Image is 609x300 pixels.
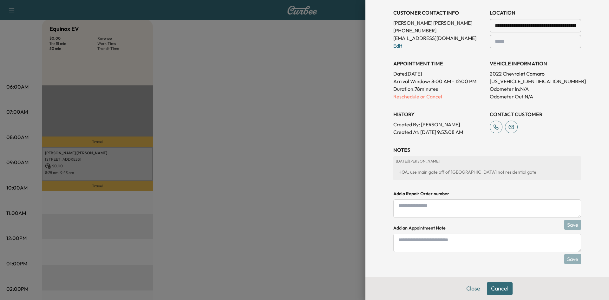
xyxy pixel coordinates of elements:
[490,77,581,85] p: [US_VEHICLE_IDENTIFICATION_NUMBER]
[393,121,485,128] p: Created By : [PERSON_NAME]
[490,70,581,77] p: 2022 Chevrolet Camaro
[393,85,485,93] p: Duration: 78 minutes
[393,128,485,136] p: Created At : [DATE] 9:53:08 AM
[393,225,581,231] h4: Add an Appointment Note
[490,85,581,93] p: Odometer In: N/A
[393,34,485,42] p: [EMAIL_ADDRESS][DOMAIN_NAME]
[490,110,581,118] h3: CONTACT CUSTOMER
[393,27,485,34] p: [PHONE_NUMBER]
[393,190,581,197] h4: Add a Repair Order number
[393,70,485,77] p: Date: [DATE]
[396,166,579,178] div: HOA, use main gate off of [GEOGRAPHIC_DATA] not residential gate.
[393,110,485,118] h3: History
[490,9,581,17] h3: LOCATION
[393,60,485,67] h3: APPOINTMENT TIME
[393,9,485,17] h3: CUSTOMER CONTACT INFO
[490,60,581,67] h3: VEHICLE INFORMATION
[487,282,513,295] button: Cancel
[490,93,581,100] p: Odometer Out: N/A
[462,282,484,295] button: Close
[393,77,485,85] p: Arrival Window:
[393,146,581,154] h3: NOTES
[393,93,485,100] p: Reschedule or Cancel
[393,43,402,49] a: Edit
[396,159,579,164] p: [DATE] | [PERSON_NAME]
[393,19,485,27] p: [PERSON_NAME] [PERSON_NAME]
[431,77,476,85] span: 8:00 AM - 12:00 PM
